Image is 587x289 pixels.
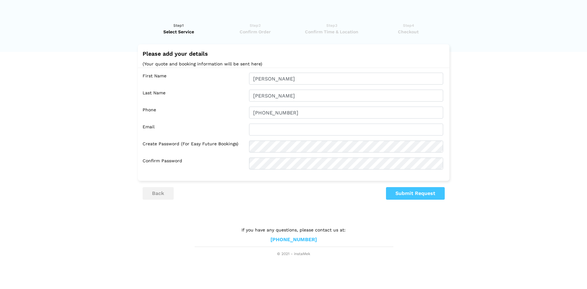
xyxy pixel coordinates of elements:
[143,29,215,35] span: Select Service
[143,22,215,35] a: Step1
[195,252,393,257] span: © 2021 - instaMek
[143,158,244,170] label: Confirm Password
[143,107,244,119] label: Phone
[143,51,445,57] h2: Please add your details
[270,236,317,243] a: [PHONE_NUMBER]
[386,187,445,200] button: Submit Request
[143,90,244,102] label: Last Name
[143,73,244,85] label: First Name
[195,226,393,233] p: If you have any questions, please contact us at:
[372,29,445,35] span: Checkout
[372,22,445,35] a: Step4
[296,22,368,35] a: Step3
[143,124,244,136] label: Email
[143,60,445,68] p: (Your quote and booking information will be sent here)
[296,29,368,35] span: Confirm Time & Location
[219,29,291,35] span: Confirm Order
[219,22,291,35] a: Step2
[143,141,244,153] label: Create Password (for easy future bookings)
[143,187,174,200] button: back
